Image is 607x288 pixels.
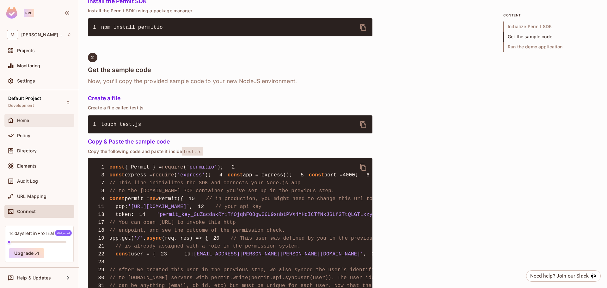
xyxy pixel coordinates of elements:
[162,164,183,170] span: require
[17,48,35,53] span: Projects
[193,203,209,211] span: 12
[231,236,403,241] span: // This user was defined by you in the previous step and
[88,138,372,145] h5: Copy & Paste the sample code
[184,251,191,257] span: id
[93,258,109,266] span: 28
[17,133,30,138] span: Policy
[93,235,109,242] span: 19
[211,171,228,179] span: 4
[93,250,109,258] span: 22
[93,203,109,211] span: 11
[24,9,34,17] div: Pro
[162,236,208,241] span: (req, res) => {
[116,204,125,210] span: pdp
[150,196,159,202] span: new
[93,219,109,226] span: 17
[125,164,162,170] span: { Permit } =
[125,172,153,178] span: express =
[143,236,146,241] span: ,
[215,204,261,210] span: // your api key
[503,21,598,32] span: Initialize Permit SDK
[17,63,40,68] span: Monitoring
[243,172,292,178] span: app = express();
[153,172,174,178] span: require
[93,227,109,234] span: 18
[9,248,44,258] button: Upgrade
[109,228,285,233] span: // endpoint, and see the outcome of the permission check.
[101,25,163,30] span: npm install permitio
[88,66,372,74] h4: Get the sample code
[17,209,36,214] span: Connect
[109,164,125,170] span: const
[17,148,37,153] span: Directory
[109,180,301,186] span: // This line initializes the SDK and connects your Node.js app
[343,172,355,178] span: 4000
[156,250,172,258] span: 23
[183,164,187,170] span: (
[159,196,183,202] span: Permit({
[17,163,37,169] span: Elements
[530,272,589,280] div: Need help? Join our Slack
[356,20,371,35] button: delete
[55,230,72,236] span: Welcome!
[21,32,64,37] span: Workspace: Murat-919
[356,160,371,175] button: delete
[116,243,301,249] span: // is already assigned with a role in the permission system.
[309,172,324,178] span: const
[17,118,29,123] span: Home
[109,275,396,281] span: // to [DOMAIN_NAME] servers with permit.write(permit.api.syncUser(user)). The user identifier
[88,149,372,154] p: Copy the following code and paste it inside
[8,103,34,108] span: Development
[7,30,18,39] span: M
[190,204,193,210] span: ,
[109,196,125,202] span: const
[17,179,38,184] span: Audit Log
[93,163,109,171] span: 1
[109,188,334,194] span: // to the [DOMAIN_NAME] PDP container you've set up in the previous step.
[109,236,134,241] span: app.get(
[93,121,101,128] span: 1
[88,77,372,85] h6: Now, you’ll copy the provided sample code to your new NodeJS environment.
[109,220,236,225] span: // You can open [URL] to invoke this http
[116,251,131,257] span: const
[182,147,203,156] span: test.js
[134,236,143,241] span: '/'
[93,266,109,274] span: 29
[6,7,17,19] img: SReyMgAAAABJRU5ErkJggg==
[208,235,224,242] span: 20
[17,275,51,280] span: Help & Updates
[93,179,109,187] span: 7
[91,55,94,60] span: 2
[503,32,598,42] span: Get the sample code
[224,163,240,171] span: 2
[109,172,125,178] span: const
[93,171,109,179] span: 3
[8,96,41,101] span: Default Project
[128,204,190,210] span: '[URL][DOMAIN_NAME]'
[9,230,72,236] div: 14 days left in Pro Trial
[228,172,243,178] span: const
[205,172,211,178] span: );
[125,196,150,202] span: permit =
[191,251,194,257] span: :
[217,164,224,170] span: );
[93,195,109,203] span: 9
[363,251,366,257] span: ,
[183,195,200,203] span: 10
[93,242,109,250] span: 21
[109,267,381,273] span: // After we created this user in the previous step, we also synced the user's identifier
[292,171,309,179] span: 5
[93,211,109,218] span: 13
[134,211,150,218] span: 14
[503,13,598,18] p: content
[174,172,177,178] span: (
[131,251,156,257] span: user = {
[116,212,131,218] span: token
[88,95,372,101] h5: Create a file
[187,164,218,170] span: 'permitio'
[88,105,372,110] p: Create a file called test.js
[125,204,128,210] span: :
[93,24,101,31] span: 1
[503,42,598,52] span: Run the demo application
[93,274,109,282] span: 30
